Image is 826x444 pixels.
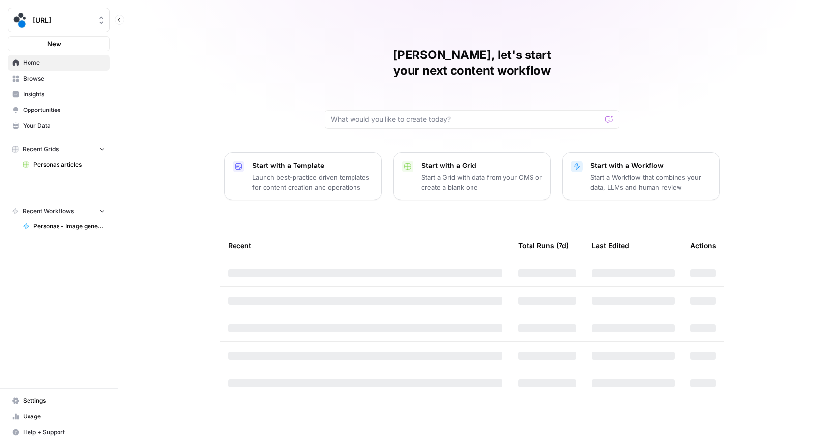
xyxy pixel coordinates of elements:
[228,232,502,259] div: Recent
[23,145,59,154] span: Recent Grids
[23,121,105,130] span: Your Data
[18,219,110,234] a: Personas - Image generator
[8,393,110,409] a: Settings
[23,106,105,114] span: Opportunities
[23,412,105,421] span: Usage
[590,161,711,170] p: Start with a Workflow
[8,142,110,157] button: Recent Grids
[23,428,105,437] span: Help + Support
[33,15,92,25] span: [URL]
[690,232,716,259] div: Actions
[8,55,110,71] a: Home
[252,161,373,170] p: Start with a Template
[47,39,61,49] span: New
[23,396,105,405] span: Settings
[8,86,110,102] a: Insights
[8,409,110,424] a: Usage
[33,222,105,231] span: Personas - Image generator
[33,160,105,169] span: Personas articles
[421,172,542,192] p: Start a Grid with data from your CMS or create a blank one
[23,90,105,99] span: Insights
[23,74,105,83] span: Browse
[518,232,569,259] div: Total Runs (7d)
[590,172,711,192] p: Start a Workflow that combines your data, LLMs and human review
[23,58,105,67] span: Home
[393,152,551,200] button: Start with a GridStart a Grid with data from your CMS or create a blank one
[8,118,110,134] a: Your Data
[562,152,720,200] button: Start with a WorkflowStart a Workflow that combines your data, LLMs and human review
[592,232,629,259] div: Last Edited
[18,157,110,172] a: Personas articles
[8,102,110,118] a: Opportunities
[224,152,382,200] button: Start with a TemplateLaunch best-practice driven templates for content creation and operations
[8,8,110,32] button: Workspace: spot.ai
[8,36,110,51] button: New
[421,161,542,170] p: Start with a Grid
[23,207,74,216] span: Recent Workflows
[324,47,619,79] h1: [PERSON_NAME], let's start your next content workflow
[8,71,110,86] a: Browse
[252,172,373,192] p: Launch best-practice driven templates for content creation and operations
[331,114,601,124] input: What would you like to create today?
[8,204,110,219] button: Recent Workflows
[11,11,29,29] img: spot.ai Logo
[8,424,110,440] button: Help + Support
